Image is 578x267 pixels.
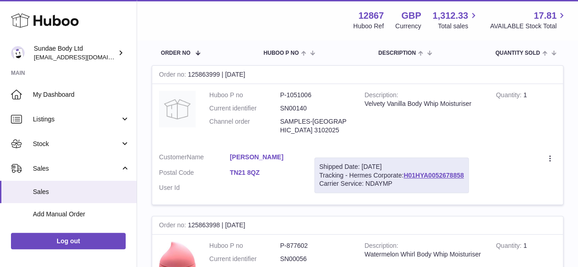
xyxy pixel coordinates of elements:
[159,221,188,231] strong: Order no
[280,255,351,263] dd: SN00056
[230,153,301,162] a: [PERSON_NAME]
[365,242,398,251] strong: Description
[159,183,230,192] dt: User Id
[280,241,351,250] dd: P-877602
[264,50,299,56] span: Huboo P no
[34,44,116,62] div: Sundae Body Ltd
[496,242,523,251] strong: Quantity
[280,104,351,113] dd: SN00140
[209,255,280,263] dt: Current identifier
[401,10,421,22] strong: GBP
[33,90,130,99] span: My Dashboard
[33,188,130,196] span: Sales
[11,233,126,249] a: Log out
[209,91,280,99] dt: Huboo P no
[159,71,188,80] strong: Order no
[209,117,280,135] dt: Channel order
[365,99,483,108] div: Velvety Vanilla Body Whip Moisturiser
[34,53,134,61] span: [EMAIL_ADDRESS][DOMAIN_NAME]
[433,10,479,31] a: 1,312.33 Total sales
[490,10,567,31] a: 17.81 AVAILABLE Stock Total
[496,91,523,101] strong: Quantity
[152,66,563,84] div: 125863999 | [DATE]
[159,153,187,161] span: Customer
[159,91,196,127] img: no-photo.jpg
[159,168,230,179] dt: Postal Code
[353,22,384,31] div: Huboo Ref
[395,22,421,31] div: Currency
[280,117,351,135] dd: SAMPLES-[GEOGRAPHIC_DATA] 3102025
[209,104,280,113] dt: Current identifier
[159,153,230,164] dt: Name
[319,179,464,188] div: Carrier Service: NDAYMP
[489,84,563,146] td: 1
[33,210,130,219] span: Add Manual Order
[33,115,120,124] span: Listings
[11,46,25,60] img: internalAdmin-12867@internal.huboo.com
[230,168,301,177] a: TN21 8QZ
[161,50,191,56] span: Order No
[33,164,120,173] span: Sales
[314,157,469,194] div: Tracking - Hermes Corporate:
[33,140,120,148] span: Stock
[378,50,416,56] span: Description
[280,91,351,99] dd: P-1051006
[490,22,567,31] span: AVAILABLE Stock Total
[152,216,563,235] div: 125863998 | [DATE]
[438,22,478,31] span: Total sales
[403,172,464,179] a: H01HYA0052678858
[319,162,464,171] div: Shipped Date: [DATE]
[365,91,398,101] strong: Description
[358,10,384,22] strong: 12867
[209,241,280,250] dt: Huboo P no
[433,10,468,22] span: 1,312.33
[365,250,483,259] div: Watermelon Whirl Body Whip Moisturiser
[534,10,557,22] span: 17.81
[495,50,540,56] span: Quantity Sold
